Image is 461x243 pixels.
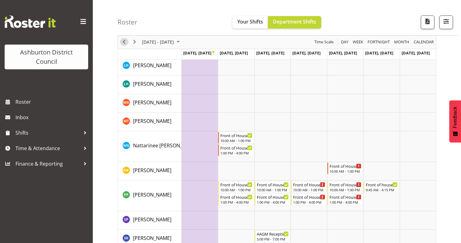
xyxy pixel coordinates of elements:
div: Nattarinee NAT Kliopchael"s event - Front of House - Weekday Begin From Tuesday, September 23, 20... [218,144,254,156]
span: calendar [413,38,434,46]
span: [DATE], [DATE] [329,50,357,56]
span: Month [394,38,410,46]
div: 10:00 AM - 1:00 PM [257,187,289,192]
img: Rosterit website logo [5,15,56,28]
a: Nattarinee [PERSON_NAME] [133,142,198,149]
button: Previous [120,38,128,46]
button: Filter Shifts [439,15,453,29]
div: Polly Price"s event - Front of House - Weekday Begin From Thursday, September 25, 2025 at 10:00:0... [291,181,326,193]
span: [DATE], [DATE] [183,50,214,56]
h4: Roster [118,19,137,26]
span: Time & Attendance [15,144,80,153]
div: Shirin Khosraviani"s event - AAGM Reception Late Night Begin From Wednesday, September 24, 2025 a... [255,230,290,242]
a: [PERSON_NAME] [133,167,171,174]
div: Nattarinee NAT Kliopchael"s event - Front of House - Weekday Begin From Tuesday, September 23, 20... [218,132,254,144]
div: 10:00 AM - 1:00 PM [220,138,252,143]
div: Front of House - Weekday [257,181,289,188]
div: Polly Price"s event - Front of House - Weekday Begin From Friday, September 26, 2025 at 1:00:00 P... [327,193,363,205]
button: Download a PDF of the roster according to the set date range. [421,15,434,29]
div: Front of House - Weekday [330,163,361,169]
div: Front of House - Weekday [293,194,325,200]
span: Fortnight [367,38,390,46]
td: Mark Graham resource [118,94,182,113]
span: [PERSON_NAME] [133,167,171,174]
span: Finance & Reporting [15,159,80,168]
div: September 22 - 28, 2025 [140,36,183,49]
div: Polly Price"s event - Front of house - Weekend Begin From Saturday, September 27, 2025 at 9:45:00... [364,181,399,193]
td: Martine Tait resource [118,113,182,131]
div: Polly Price"s event - Front of House - Weekday Begin From Friday, September 26, 2025 at 10:00:00 ... [327,181,363,193]
td: Selwyn Price resource [118,211,182,230]
div: Front of house - Weekend [366,181,398,188]
a: [PERSON_NAME] [133,99,171,106]
button: Time Scale [313,38,335,46]
button: Timeline Month [393,38,411,46]
div: 10:00 AM - 1:00 PM [220,187,252,192]
div: Front of House - Weekday [330,181,361,188]
td: Nattarinee NAT Kliopchael resource [118,131,182,162]
div: 10:00 AM - 1:00 PM [293,187,325,192]
td: Louisa Horman resource [118,57,182,76]
span: [DATE], [DATE] [220,50,248,56]
button: Feedback - Show survey [449,100,461,142]
span: Your Shifts [237,18,263,25]
div: 1:00 PM - 4:00 PM [293,200,325,205]
div: Polly Price"s event - Front of House - Weekday Begin From Tuesday, September 23, 2025 at 10:00:00... [218,181,254,193]
div: Front of House - Weekday [220,194,252,200]
td: Lynley Hands resource [118,76,182,94]
div: Polly Price"s event - Front of House - Weekday Begin From Thursday, September 25, 2025 at 1:00:00... [291,193,326,205]
span: [DATE], [DATE] [256,50,284,56]
td: Nicole Ketter resource [118,162,182,180]
div: Front of House - Weekday [293,181,325,188]
span: Shifts [15,128,80,137]
div: Front of House - Weekday [257,194,289,200]
a: [PERSON_NAME] [133,234,171,242]
span: [DATE], [DATE] [402,50,430,56]
a: [PERSON_NAME] [133,117,171,125]
span: Roster [15,97,90,106]
div: AAGM Reception Late Night [257,231,289,237]
a: [PERSON_NAME] [133,191,171,198]
span: [DATE] - [DATE] [141,38,174,46]
span: Department Shifts [273,18,316,25]
button: Fortnight [367,38,391,46]
div: Polly Price"s event - Front of House - Weekday Begin From Wednesday, September 24, 2025 at 10:00:... [255,181,290,193]
span: [DATE], [DATE] [365,50,393,56]
span: Time Scale [314,38,334,46]
a: [PERSON_NAME] [133,80,171,88]
button: Your Shifts [232,16,268,28]
a: [PERSON_NAME] [133,216,171,223]
span: [DATE], [DATE] [292,50,321,56]
div: Nicole Ketter"s event - Front of House - Weekday Begin From Friday, September 26, 2025 at 10:00:0... [327,163,363,174]
div: 10:00 AM - 1:00 PM [330,187,361,192]
span: Week [352,38,364,46]
button: Month [413,38,435,46]
button: Department Shifts [268,16,321,28]
div: previous period [119,36,129,49]
button: September 2025 [141,38,183,46]
a: [PERSON_NAME] [133,62,171,69]
div: 1:00 PM - 4:00 PM [257,200,289,205]
div: 1:00 PM - 4:00 PM [220,200,252,205]
div: Front of House - Weekday [220,181,252,188]
span: [PERSON_NAME] [133,118,171,124]
td: Polly Price resource [118,180,182,211]
div: 1:00 PM - 4:00 PM [220,150,252,155]
button: Timeline Week [352,38,364,46]
div: 5:00 PM - 7:00 PM [257,236,289,241]
div: Ashburton District Council [11,48,82,66]
span: Inbox [15,113,90,122]
div: Polly Price"s event - Front of House - Weekday Begin From Wednesday, September 24, 2025 at 1:00:0... [255,193,290,205]
div: Front of House - Weekday [220,132,252,138]
div: Front of House - Weekday [220,145,252,151]
div: 9:45 AM - 4:15 PM [366,187,398,192]
div: next period [129,36,140,49]
div: Front of House - Weekday [330,194,361,200]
